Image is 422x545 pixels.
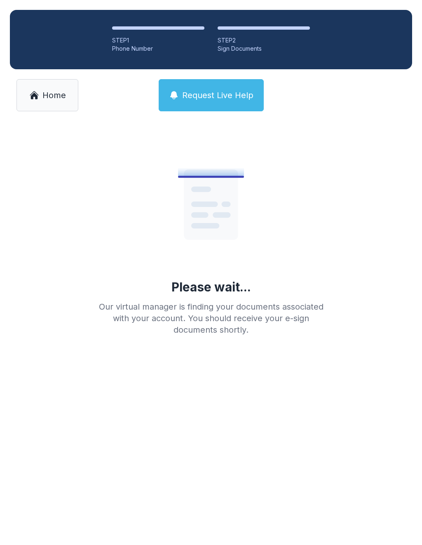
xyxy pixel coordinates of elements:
div: Please wait... [171,280,251,294]
div: STEP 1 [112,36,204,45]
span: Request Live Help [182,89,253,101]
div: Sign Documents [218,45,310,53]
span: Home [42,89,66,101]
div: Phone Number [112,45,204,53]
div: Our virtual manager is finding your documents associated with your account. You should receive yo... [92,301,330,336]
div: STEP 2 [218,36,310,45]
